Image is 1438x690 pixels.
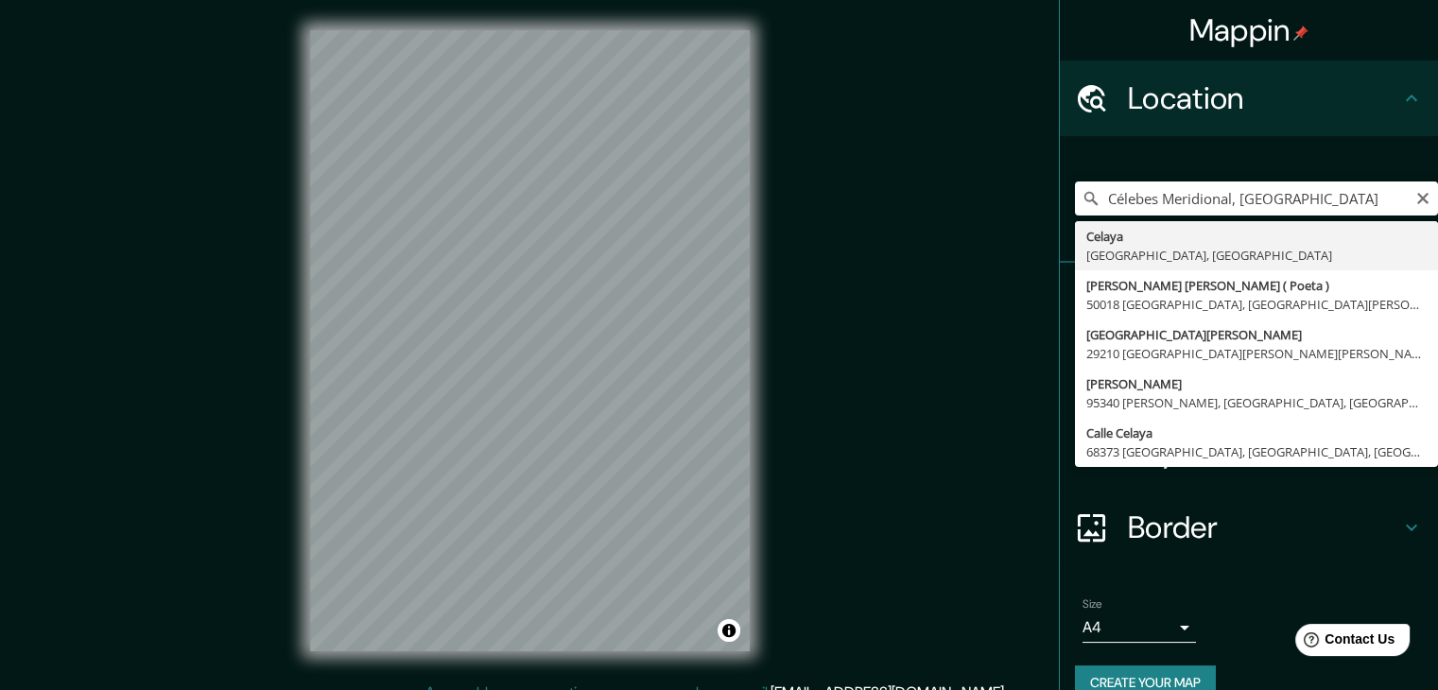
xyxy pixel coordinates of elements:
[1128,79,1400,117] h4: Location
[1415,188,1430,206] button: Clear
[1060,490,1438,565] div: Border
[1086,374,1427,393] div: [PERSON_NAME]
[1086,344,1427,363] div: 29210 [GEOGRAPHIC_DATA][PERSON_NAME][PERSON_NAME], [GEOGRAPHIC_DATA], [GEOGRAPHIC_DATA]
[1086,246,1427,265] div: [GEOGRAPHIC_DATA], [GEOGRAPHIC_DATA]
[718,619,740,642] button: Toggle attribution
[1270,616,1417,669] iframe: Help widget launcher
[1128,509,1400,546] h4: Border
[1086,276,1427,295] div: [PERSON_NAME] [PERSON_NAME] ( Poeta )
[1060,338,1438,414] div: Style
[1060,414,1438,490] div: Layout
[310,30,750,651] canvas: Map
[1086,325,1427,344] div: [GEOGRAPHIC_DATA][PERSON_NAME]
[1086,227,1427,246] div: Celaya
[1083,596,1102,612] label: Size
[1189,11,1309,49] h4: Mappin
[1293,26,1308,41] img: pin-icon.png
[1086,442,1427,461] div: 68373 [GEOGRAPHIC_DATA], [GEOGRAPHIC_DATA], [GEOGRAPHIC_DATA]
[1075,181,1438,216] input: Pick your city or area
[1083,612,1196,643] div: A4
[1128,433,1400,471] h4: Layout
[1086,423,1427,442] div: Calle Celaya
[1086,295,1427,314] div: 50018 [GEOGRAPHIC_DATA], [GEOGRAPHIC_DATA][PERSON_NAME], [GEOGRAPHIC_DATA]
[1060,263,1438,338] div: Pins
[1086,393,1427,412] div: 95340 [PERSON_NAME], [GEOGRAPHIC_DATA], [GEOGRAPHIC_DATA]
[1060,60,1438,136] div: Location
